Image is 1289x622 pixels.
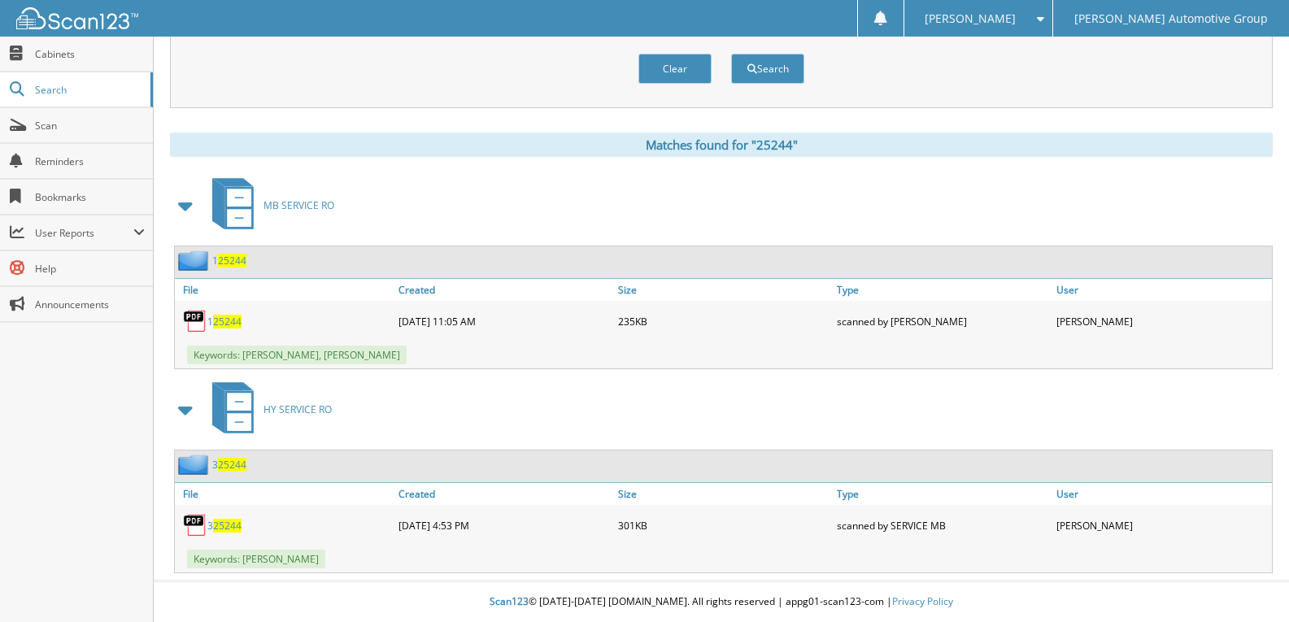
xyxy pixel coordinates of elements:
div: [PERSON_NAME] [1052,509,1272,542]
div: Matches found for "25244" [170,133,1273,157]
img: folder2.png [178,455,212,475]
div: © [DATE]-[DATE] [DOMAIN_NAME]. All rights reserved | appg01-scan123-com | [154,582,1289,622]
img: PDF.png [183,513,207,537]
span: Bookmarks [35,190,145,204]
a: HY SERVICE RO [202,377,332,441]
a: 125244 [212,254,246,268]
a: File [175,483,394,505]
a: Privacy Policy [892,594,953,608]
div: scanned by [PERSON_NAME] [833,305,1052,337]
span: 25244 [213,315,242,328]
button: Clear [638,54,712,84]
span: Announcements [35,298,145,311]
span: Scan123 [490,594,529,608]
a: 325244 [212,458,246,472]
a: Created [394,279,614,301]
a: MB SERVICE RO [202,173,334,237]
div: [DATE] 4:53 PM [394,509,614,542]
span: HY SERVICE RO [263,402,332,416]
div: 235KB [614,305,834,337]
button: Search [731,54,804,84]
span: Cabinets [35,47,145,61]
span: Scan [35,119,145,133]
span: Help [35,262,145,276]
span: [PERSON_NAME] [925,14,1016,24]
span: [PERSON_NAME] Automotive Group [1074,14,1268,24]
img: scan123-logo-white.svg [16,7,138,29]
a: User [1052,483,1272,505]
div: [PERSON_NAME] [1052,305,1272,337]
a: Type [833,279,1052,301]
iframe: Chat Widget [1208,544,1289,622]
div: 301KB [614,509,834,542]
div: scanned by SERVICE MB [833,509,1052,542]
div: [DATE] 11:05 AM [394,305,614,337]
a: Created [394,483,614,505]
a: User [1052,279,1272,301]
a: Type [833,483,1052,505]
span: Keywords: [PERSON_NAME] [187,550,325,568]
span: Search [35,83,142,97]
a: 325244 [207,519,242,533]
a: Size [614,483,834,505]
span: Keywords: [PERSON_NAME], [PERSON_NAME] [187,346,407,364]
img: PDF.png [183,309,207,333]
span: User Reports [35,226,133,240]
span: 25244 [218,254,246,268]
span: 25244 [213,519,242,533]
a: 125244 [207,315,242,328]
a: File [175,279,394,301]
span: 25244 [218,458,246,472]
img: folder2.png [178,250,212,271]
a: Size [614,279,834,301]
span: Reminders [35,154,145,168]
span: MB SERVICE RO [263,198,334,212]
